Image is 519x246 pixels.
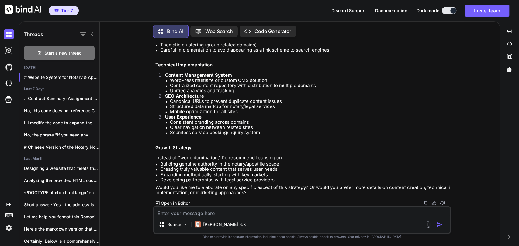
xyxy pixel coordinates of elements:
[24,31,43,38] h1: Threads
[61,8,73,14] span: Tier 7
[5,5,41,14] img: Bind AI
[183,222,188,227] img: Pick Models
[431,201,436,206] img: like
[165,114,202,120] strong: User Experience
[160,172,450,177] li: Expanding methodically, starting with key markets
[170,125,450,130] li: Clear navigation between related sites
[331,8,366,13] button: Discord Support
[167,221,181,227] p: Source
[24,226,99,232] p: Here's the markdown version that's ready to...
[4,223,14,233] img: settings
[170,88,450,93] li: Unified analytics and tracking
[153,235,451,239] p: Bind can provide inaccurate information, including about people. Always double-check its answers....
[160,42,450,47] li: Thematic clustering (group related domains)
[425,221,432,228] img: attachment
[19,65,99,70] h2: [DATE]
[160,167,450,172] li: Creating truly valuable content that serves user needs
[24,202,99,208] p: Short answer: Yes—the address is essentially correct...
[195,221,201,227] img: Claude 3.7 Sonnet (Anthropic)
[203,221,247,227] p: [PERSON_NAME] 3.7..
[155,155,450,160] p: Instead of "world domination," I'd recommend focusing on:
[170,83,450,88] li: Centralized content repository with distribution to multiple domains
[167,29,183,34] p: Bind AI
[24,120,99,126] p: I'll modify the code to expand the...
[437,221,443,227] img: icon
[423,201,428,206] img: copy
[417,8,439,14] span: Dark mode
[24,132,99,138] p: No, the phrase "If you need any...
[24,165,99,171] p: Designing a website that meets the outlined...
[24,74,99,80] p: # Website System for Notary & Apostille ...
[4,78,14,89] img: cloudideIcon
[160,177,450,182] li: Developing partnerships with legal service providers
[44,50,82,56] span: Start a new thread
[165,72,232,78] strong: Content Management System
[170,109,450,114] li: Mobile optimization for all sites
[24,144,99,150] p: # Chinese Version of the Notary Notice...
[170,99,450,104] li: Canonical URLs to prevent duplicate content issues
[24,190,99,196] p: <!DOCTYPE html> <html lang="en"> <head> <meta charset="UTF-8">...
[170,130,450,135] li: Seamless service booking/inquiry system
[160,161,450,167] li: Building genuine authority in the notary/apostille space
[170,104,450,109] li: Structured data markup for notary/legal services
[24,238,99,244] p: Certainly! Below is a comprehensive HTML page...
[375,8,407,13] button: Documentation
[205,29,233,34] p: Web Search
[161,200,190,206] p: Open in Editor
[155,145,450,150] h2: Growth Strategy
[19,156,99,161] h2: Last Month
[24,177,99,184] p: Analyzing the provided HTML code from a...
[155,185,450,195] p: Would you like me to elaborate on any specific aspect of this strategy? Or would you prefer more ...
[155,62,450,67] h2: Technical Implementation
[440,201,445,206] img: dislike
[4,29,14,39] img: darkChat
[49,6,79,15] button: premiumTier 7
[254,29,291,34] p: Code Generator
[19,86,99,91] h2: Last 7 Days
[24,96,99,102] p: # Contract Summary: Assignment of Hereditary Rights...
[4,62,14,72] img: githubDark
[24,108,99,114] p: No, this code does not reference Chrome...
[170,78,450,83] li: WordPress multisite or custom CMS solution
[465,5,509,17] button: Invite Team
[24,214,99,220] p: Let me help you format this Romanian...
[170,120,450,125] li: Consistent branding across domains
[54,9,59,12] img: premium
[160,47,450,52] li: Careful implementation to avoid appearing as a link scheme to search engines
[165,93,204,99] strong: SEO Architecture
[4,45,14,56] img: darkAi-studio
